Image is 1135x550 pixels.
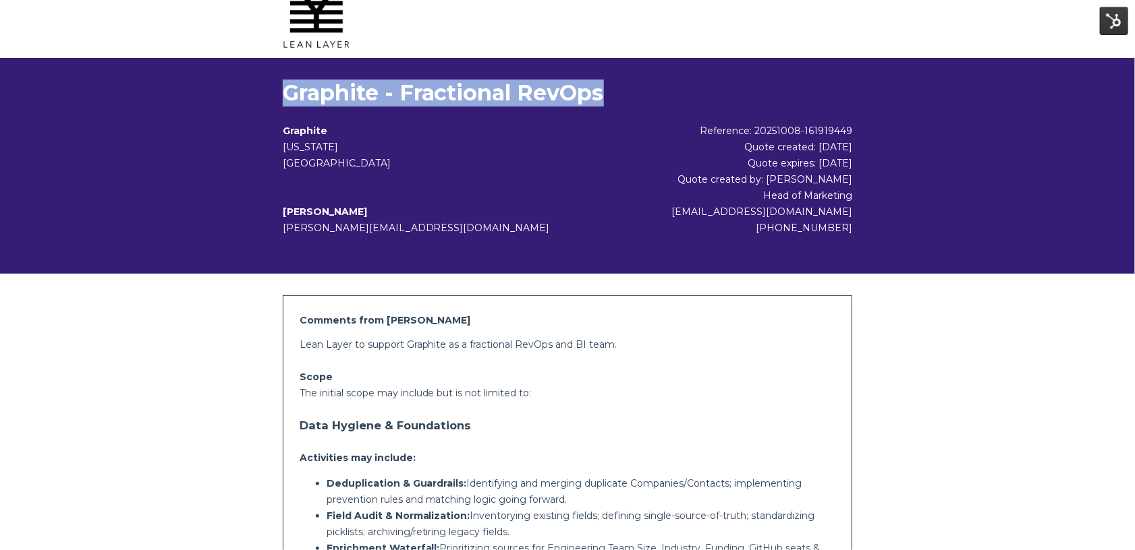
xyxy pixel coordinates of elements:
span: [PERSON_NAME][EMAIL_ADDRESS][DOMAIN_NAME] [283,222,550,234]
p: Identifying and merging duplicate Companies/Contacts; implementing prevention rules and matching ... [327,475,836,508]
div: Quote created: [DATE] [596,139,852,155]
p: Lean Layer to support Graphite as a fractional RevOps and BI team. [300,336,836,353]
h1: Graphite - Fractional RevOps [283,80,853,106]
span: Quote created by: [PERSON_NAME] Head of Marketing [EMAIL_ADDRESS][DOMAIN_NAME] [PHONE_NUMBER] [671,173,852,234]
b: Graphite [283,125,327,137]
strong: Activities may include: [300,452,416,464]
h2: Comments from [PERSON_NAME] [300,312,836,328]
div: Quote expires: [DATE] [596,155,852,171]
p: The initial scope may include but is not limited to: [300,385,836,401]
strong: Deduplication & Guardrails: [327,477,467,489]
b: [PERSON_NAME] [283,206,367,218]
address: [US_STATE] [GEOGRAPHIC_DATA] [283,139,597,171]
p: Inventorying existing fields; defining single‑source‑of‑truth; standardizing picklists; archiving... [327,508,836,540]
h3: Data Hygiene & Foundations [300,412,836,439]
strong: Field Audit & Normalization: [327,510,470,522]
div: Reference: 20251008-161919449 [596,123,852,139]
strong: Scope [300,371,333,383]
img: HubSpot Tools Menu Toggle [1100,7,1128,35]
